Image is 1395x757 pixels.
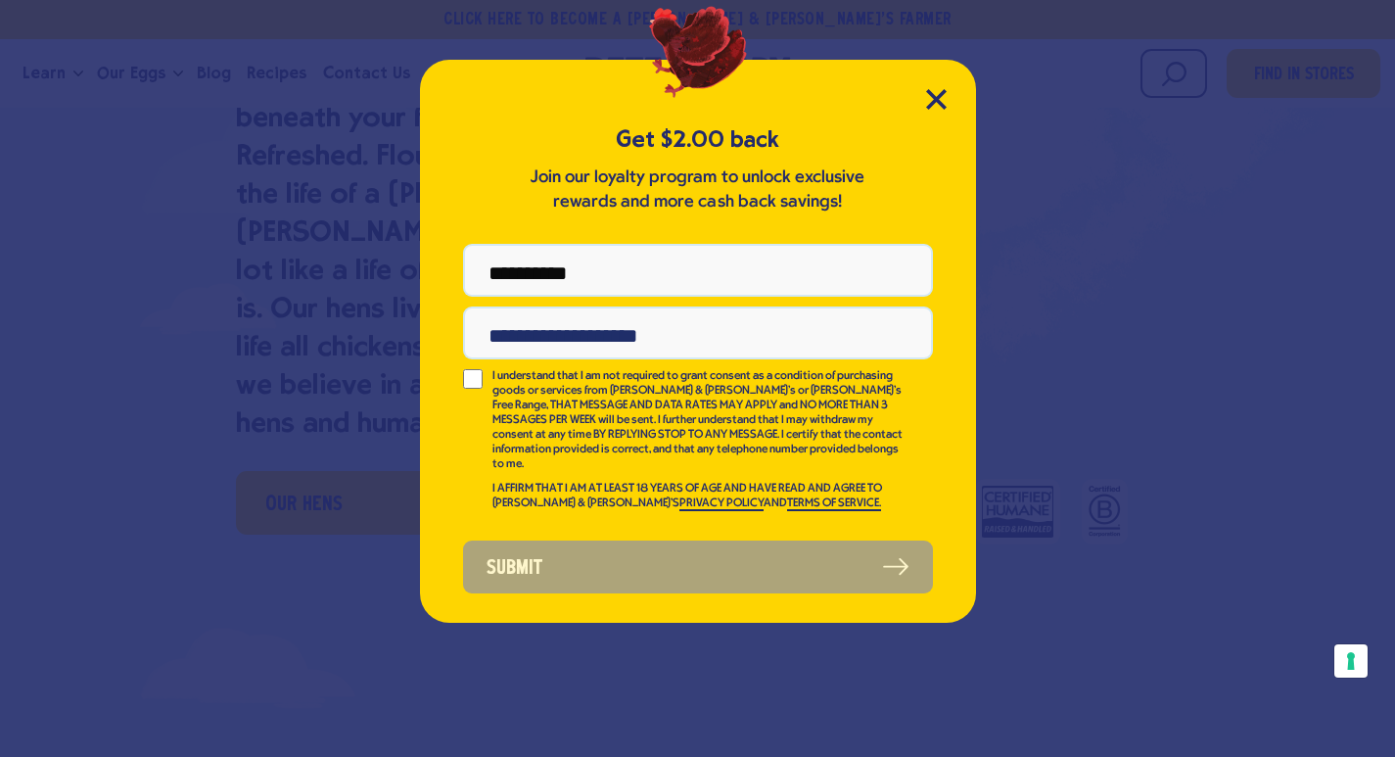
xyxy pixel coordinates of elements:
[492,369,906,472] p: I understand that I am not required to grant consent as a condition of purchasing goods or servic...
[787,497,881,511] a: TERMS OF SERVICE.
[1334,644,1368,678] button: Your consent preferences for tracking technologies
[463,369,483,389] input: I understand that I am not required to grant consent as a condition of purchasing goods or servic...
[527,166,869,214] p: Join our loyalty program to unlock exclusive rewards and more cash back savings!
[926,89,947,110] button: Close Modal
[492,482,906,511] p: I AFFIRM THAT I AM AT LEAST 18 YEARS OF AGE AND HAVE READ AND AGREE TO [PERSON_NAME] & [PERSON_NA...
[463,123,933,156] h5: Get $2.00 back
[679,497,764,511] a: PRIVACY POLICY
[463,541,933,593] button: Submit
